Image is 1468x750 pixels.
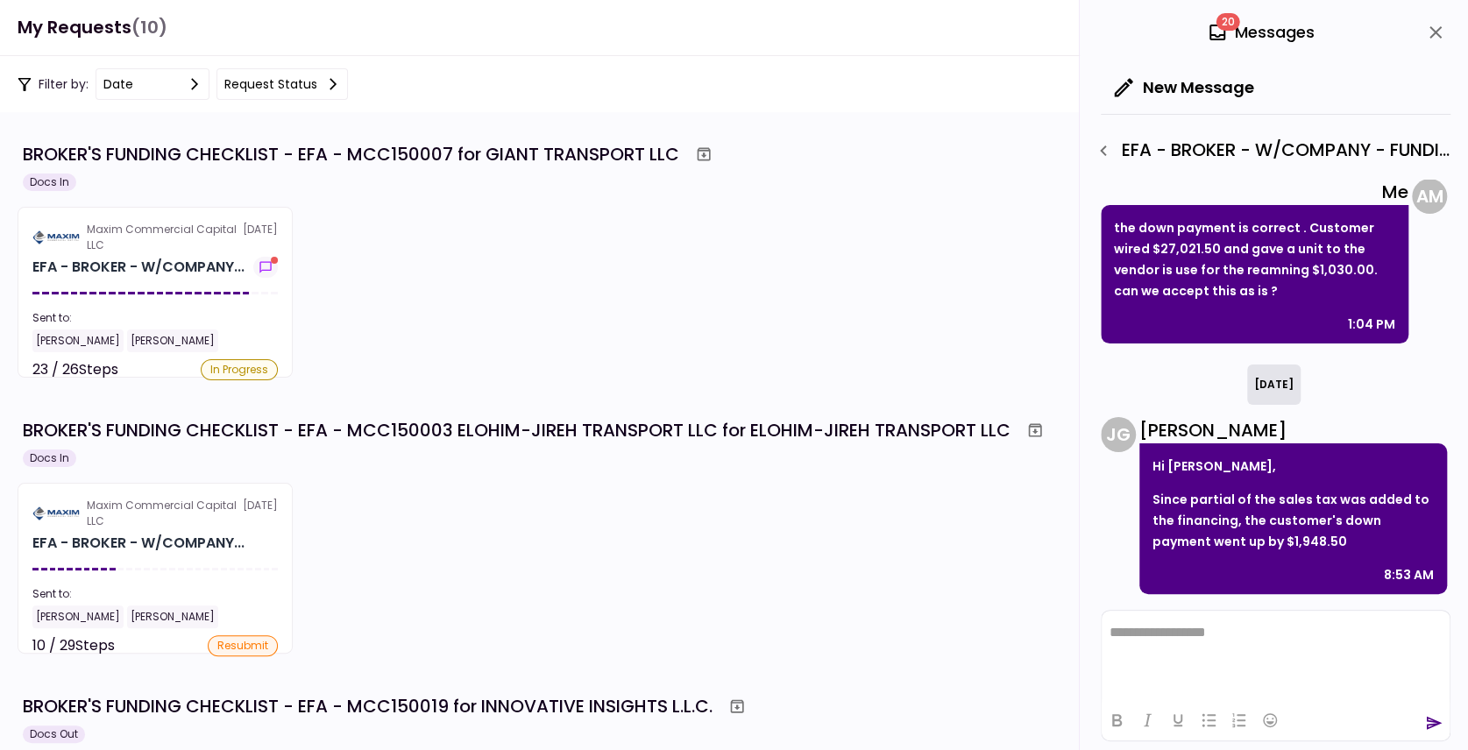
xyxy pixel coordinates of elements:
p: Since partial of the sales tax was added to the financing, the customer's down payment went up by... [1152,489,1434,552]
button: Archive workflow [688,138,720,170]
div: Maxim Commercial Capital LLC [87,498,243,529]
div: EFA - BROKER - W/COMPANY - FUNDING CHECKLIST - Proof of Down Payment 1 [1089,136,1450,166]
button: close [1421,18,1450,47]
div: [PERSON_NAME] [1139,417,1447,443]
div: EFA - BROKER - W/COMPANY - FUNDING CHECKLIST [32,257,245,278]
div: [PERSON_NAME] [32,605,124,628]
div: Docs In [23,173,76,191]
div: J G [1101,417,1136,452]
div: [DATE] [32,222,278,253]
div: Sent to: [32,310,278,326]
div: Messages [1207,19,1315,46]
button: Request status [216,68,348,100]
div: Docs Out [23,725,85,743]
button: Italic [1132,708,1162,732]
div: BROKER'S FUNDING CHECKLIST - EFA - MCC150019 for INNOVATIVE INSIGHTS L.L.C. [23,693,713,719]
div: resubmit [208,635,278,656]
span: (10) [131,10,167,46]
div: A M [1412,179,1447,214]
p: the down payment is correct . Customer wired $27,021.50 and gave a unit to the vendor is use for ... [1114,217,1395,301]
div: BROKER'S FUNDING CHECKLIST - EFA - MCC150003 ELOHIM-JIREH TRANSPORT LLC for ELOHIM-JIREH TRANSPOR... [23,417,1011,443]
p: Hi [PERSON_NAME], [1152,456,1434,477]
div: [PERSON_NAME] [32,329,124,352]
div: Sent to: [32,586,278,602]
iframe: Rich Text Area [1102,611,1450,699]
div: [DATE] [32,498,278,529]
div: Docs In [23,449,76,467]
div: date [103,74,133,94]
span: 20 [1216,13,1240,31]
div: EFA - BROKER - W/COMPANY - FUNDING CHECKLIST [32,533,245,554]
button: Bullet list [1194,708,1223,732]
button: Emojis [1255,708,1285,732]
div: 8:53 AM [1384,564,1434,585]
div: [PERSON_NAME] [127,329,218,352]
img: Partner logo [32,230,80,245]
div: [PERSON_NAME] [127,605,218,628]
div: 10 / 29 Steps [32,635,115,656]
button: date [96,68,209,100]
button: Numbered list [1224,708,1254,732]
button: Underline [1163,708,1193,732]
button: Archive workflow [721,690,753,722]
div: 23 / 26 Steps [32,359,118,380]
div: BROKER'S FUNDING CHECKLIST - EFA - MCC150007 for GIANT TRANSPORT LLC [23,141,679,167]
div: [DATE] [1247,364,1301,405]
div: 1:04 PM [1348,314,1395,335]
div: Me [1101,179,1408,205]
button: show-messages [253,257,278,278]
button: New Message [1101,65,1268,110]
img: Partner logo [32,506,80,521]
button: Bold [1102,708,1131,732]
div: Maxim Commercial Capital LLC [87,222,243,253]
div: In Progress [201,359,278,380]
button: Archive workflow [1019,414,1051,446]
button: send [1425,714,1443,732]
div: Filter by: [18,68,348,100]
h1: My Requests [18,10,167,46]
